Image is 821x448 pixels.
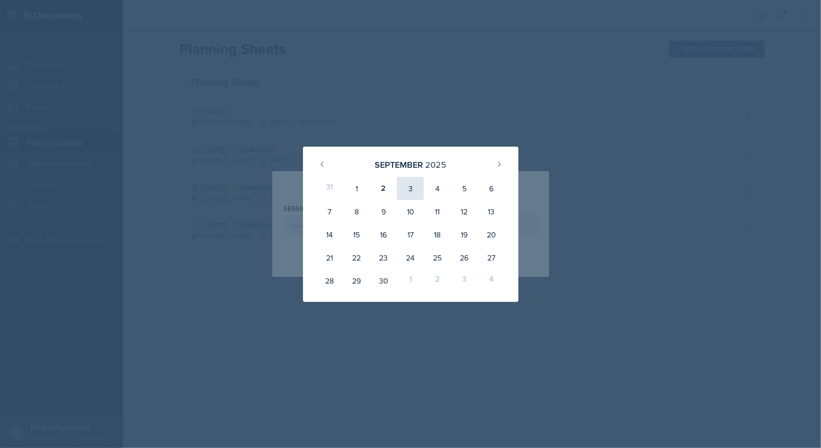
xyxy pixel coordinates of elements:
[478,223,505,246] div: 20
[424,246,451,269] div: 25
[375,158,423,171] div: September
[451,246,478,269] div: 26
[451,200,478,223] div: 12
[343,223,370,246] div: 15
[425,158,446,171] div: 2025
[397,177,424,200] div: 3
[397,223,424,246] div: 17
[451,177,478,200] div: 5
[397,246,424,269] div: 24
[397,200,424,223] div: 10
[451,269,478,292] div: 3
[370,223,397,246] div: 16
[424,223,451,246] div: 18
[451,223,478,246] div: 19
[316,223,343,246] div: 14
[397,269,424,292] div: 1
[316,177,343,200] div: 31
[316,269,343,292] div: 28
[370,177,397,200] div: 2
[316,200,343,223] div: 7
[370,246,397,269] div: 23
[370,269,397,292] div: 30
[478,200,505,223] div: 13
[424,200,451,223] div: 11
[478,246,505,269] div: 27
[343,200,370,223] div: 8
[343,246,370,269] div: 22
[424,177,451,200] div: 4
[316,246,343,269] div: 21
[478,269,505,292] div: 4
[424,269,451,292] div: 2
[343,177,370,200] div: 1
[343,269,370,292] div: 29
[478,177,505,200] div: 6
[370,200,397,223] div: 9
